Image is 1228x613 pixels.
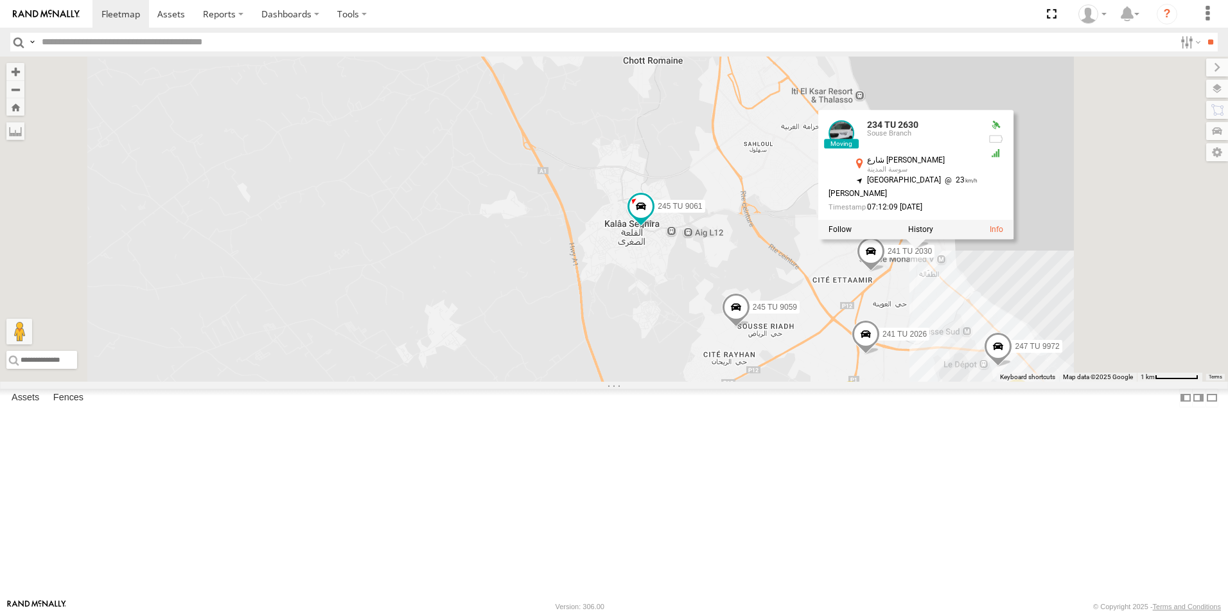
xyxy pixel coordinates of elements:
[47,389,90,407] label: Fences
[1153,603,1221,610] a: Terms and Conditions
[867,166,978,174] div: سوسة المدينة
[990,225,1003,234] a: View Asset Details
[6,122,24,140] label: Measure
[829,190,978,199] div: [PERSON_NAME]
[888,247,932,256] span: 241 TU 2030
[753,303,797,312] span: 245 TU 9059
[1141,373,1155,380] span: 1 km
[829,204,978,212] div: Date/time of location update
[867,120,918,130] a: 234 TU 2630
[1206,143,1228,161] label: Map Settings
[908,225,933,234] label: View Asset History
[1093,603,1221,610] div: © Copyright 2025 -
[867,156,978,164] div: شارع [PERSON_NAME]
[658,202,702,211] span: 245 TU 9061
[1192,389,1205,407] label: Dock Summary Table to the Right
[941,176,978,185] span: 23
[1209,375,1222,380] a: Terms (opens in new tab)
[867,130,978,138] div: Souse Branch
[829,120,854,146] a: View Asset Details
[556,603,604,610] div: Version: 306.00
[7,600,66,613] a: Visit our Website
[829,225,852,234] label: Realtime tracking of Asset
[1015,342,1059,351] span: 247 TU 9972
[882,330,927,339] span: 241 TU 2026
[1157,4,1177,24] i: ?
[988,148,1003,159] div: GSM Signal = 5
[6,80,24,98] button: Zoom out
[867,176,941,185] span: [GEOGRAPHIC_DATA]
[5,389,46,407] label: Assets
[6,98,24,116] button: Zoom Home
[1063,373,1133,380] span: Map data ©2025 Google
[1137,373,1202,382] button: Map Scale: 1 km per 64 pixels
[1179,389,1192,407] label: Dock Summary Table to the Left
[1206,389,1218,407] label: Hide Summary Table
[1000,373,1055,382] button: Keyboard shortcuts
[27,33,37,51] label: Search Query
[6,63,24,80] button: Zoom in
[838,381,863,407] div: 2
[1175,33,1203,51] label: Search Filter Options
[988,120,1003,130] div: Valid GPS Fix
[1074,4,1111,24] div: Nejah Benkhalifa
[13,10,80,19] img: rand-logo.svg
[6,319,32,344] button: Drag Pegman onto the map to open Street View
[988,134,1003,145] div: No battery health information received from this device.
